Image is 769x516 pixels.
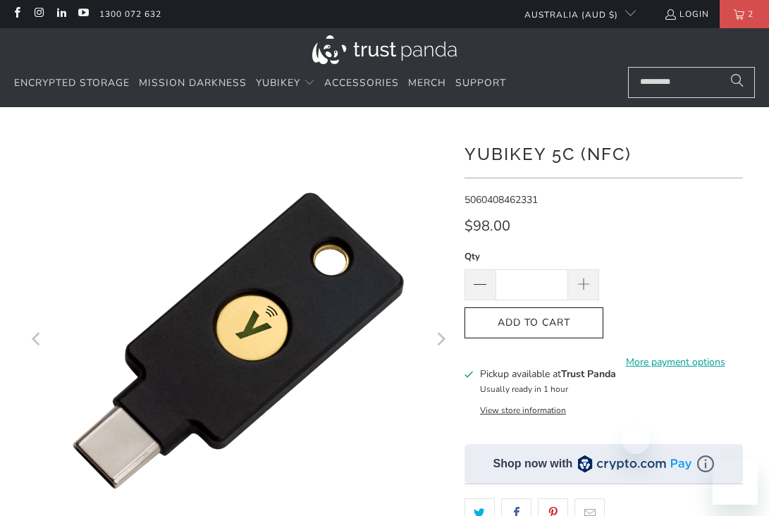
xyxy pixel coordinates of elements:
[622,426,650,454] iframe: Close message
[139,76,247,90] span: Mission Darkness
[480,405,566,416] button: View store information
[713,460,758,505] iframe: Button to launch messaging window
[664,6,709,22] a: Login
[256,76,300,90] span: YubiKey
[14,76,130,90] span: Encrypted Storage
[561,367,616,381] b: Trust Panda
[720,67,755,98] button: Search
[479,317,589,329] span: Add to Cart
[99,6,161,22] a: 1300 072 632
[32,8,44,20] a: Trust Panda Australia on Instagram
[312,35,457,64] img: Trust Panda Australia
[256,67,315,100] summary: YubiKey
[324,67,399,100] a: Accessories
[493,456,572,472] div: Shop now with
[480,367,616,381] h3: Pickup available at
[14,67,506,100] nav: Translation missing: en.navigation.header.main_nav
[11,8,23,20] a: Trust Panda Australia on Facebook
[465,193,538,207] span: 5060408462331
[465,216,510,235] span: $98.00
[628,67,755,98] input: Search...
[139,67,247,100] a: Mission Darkness
[480,383,568,395] small: Usually ready in 1 hour
[324,76,399,90] span: Accessories
[408,67,446,100] a: Merch
[465,249,599,264] label: Qty
[77,8,89,20] a: Trust Panda Australia on YouTube
[455,76,506,90] span: Support
[465,139,743,167] h1: YubiKey 5C (NFC)
[455,67,506,100] a: Support
[14,67,130,100] a: Encrypted Storage
[465,307,603,339] button: Add to Cart
[608,355,742,370] a: More payment options
[55,8,67,20] a: Trust Panda Australia on LinkedIn
[408,76,446,90] span: Merch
